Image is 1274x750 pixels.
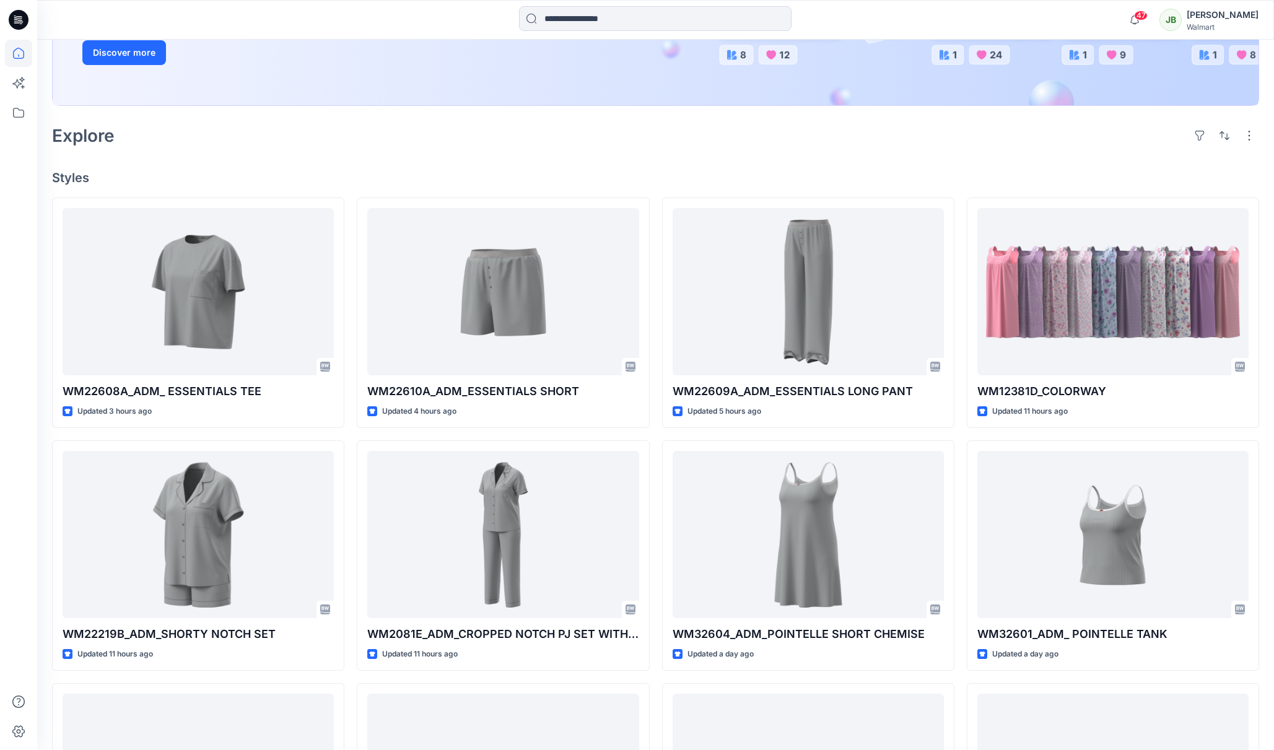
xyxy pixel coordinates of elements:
a: WM12381D_COLORWAY [977,208,1249,375]
p: Updated 4 hours ago [382,405,456,418]
a: WM22608A_ADM_ ESSENTIALS TEE [63,208,334,375]
a: WM2081E_ADM_CROPPED NOTCH PJ SET WITH STRAIGHT HEM TOP [367,451,639,617]
p: Updated 11 hours ago [382,648,458,661]
p: WM22609A_ADM_ESSENTIALS LONG PANT [673,383,944,400]
a: WM22610A_ADM_ESSENTIALS SHORT [367,208,639,375]
a: WM22609A_ADM_ESSENTIALS LONG PANT [673,208,944,375]
div: JB [1159,9,1182,31]
p: Updated 5 hours ago [687,405,761,418]
div: Walmart [1187,22,1259,32]
p: WM2081E_ADM_CROPPED NOTCH PJ SET WITH STRAIGHT HEM TOP [367,626,639,643]
p: WM22219B_ADM_SHORTY NOTCH SET [63,626,334,643]
a: WM22219B_ADM_SHORTY NOTCH SET [63,451,334,617]
button: Discover more [82,40,166,65]
p: WM22608A_ADM_ ESSENTIALS TEE [63,383,334,400]
p: Updated 11 hours ago [992,405,1068,418]
a: WM32604_ADM_POINTELLE SHORT CHEMISE [673,451,944,617]
p: WM12381D_COLORWAY [977,383,1249,400]
span: 47 [1134,11,1148,20]
p: Updated a day ago [687,648,754,661]
a: WM32601_ADM_ POINTELLE TANK [977,451,1249,617]
p: Updated 3 hours ago [77,405,152,418]
h2: Explore [52,126,115,146]
h4: Styles [52,170,1259,185]
a: Discover more [82,40,361,65]
p: WM32601_ADM_ POINTELLE TANK [977,626,1249,643]
p: Updated 11 hours ago [77,648,153,661]
p: WM32604_ADM_POINTELLE SHORT CHEMISE [673,626,944,643]
p: Updated a day ago [992,648,1058,661]
div: [PERSON_NAME] [1187,7,1259,22]
p: WM22610A_ADM_ESSENTIALS SHORT [367,383,639,400]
